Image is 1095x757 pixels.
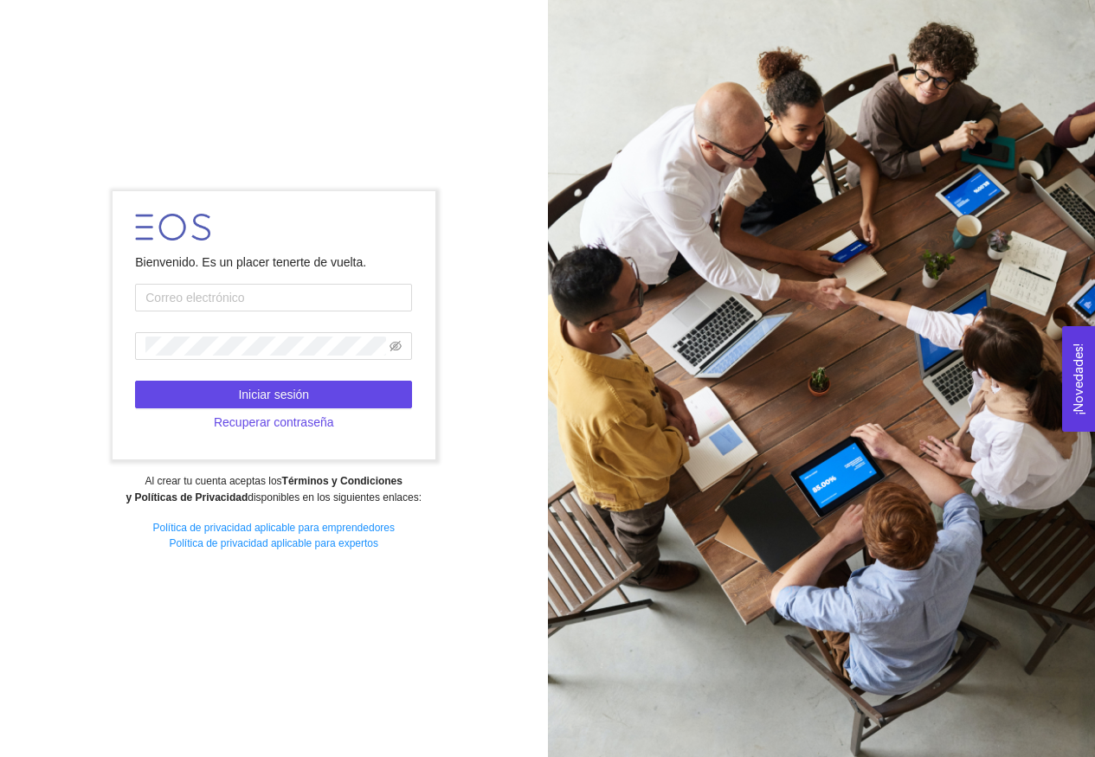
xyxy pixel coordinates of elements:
[238,385,309,404] span: Iniciar sesión
[135,214,210,241] img: LOGO
[11,473,536,506] div: Al crear tu cuenta aceptas los disponibles en los siguientes enlaces:
[170,537,378,549] a: Política de privacidad aplicable para expertos
[214,413,334,432] span: Recuperar contraseña
[126,475,402,504] strong: Términos y Condiciones y Políticas de Privacidad
[135,284,412,311] input: Correo electrónico
[1062,326,1095,432] button: Open Feedback Widget
[135,415,412,429] a: Recuperar contraseña
[135,253,412,272] div: Bienvenido. Es un placer tenerte de vuelta.
[152,522,395,534] a: Política de privacidad aplicable para emprendedores
[390,340,402,352] span: eye-invisible
[135,408,412,436] button: Recuperar contraseña
[135,381,412,408] button: Iniciar sesión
